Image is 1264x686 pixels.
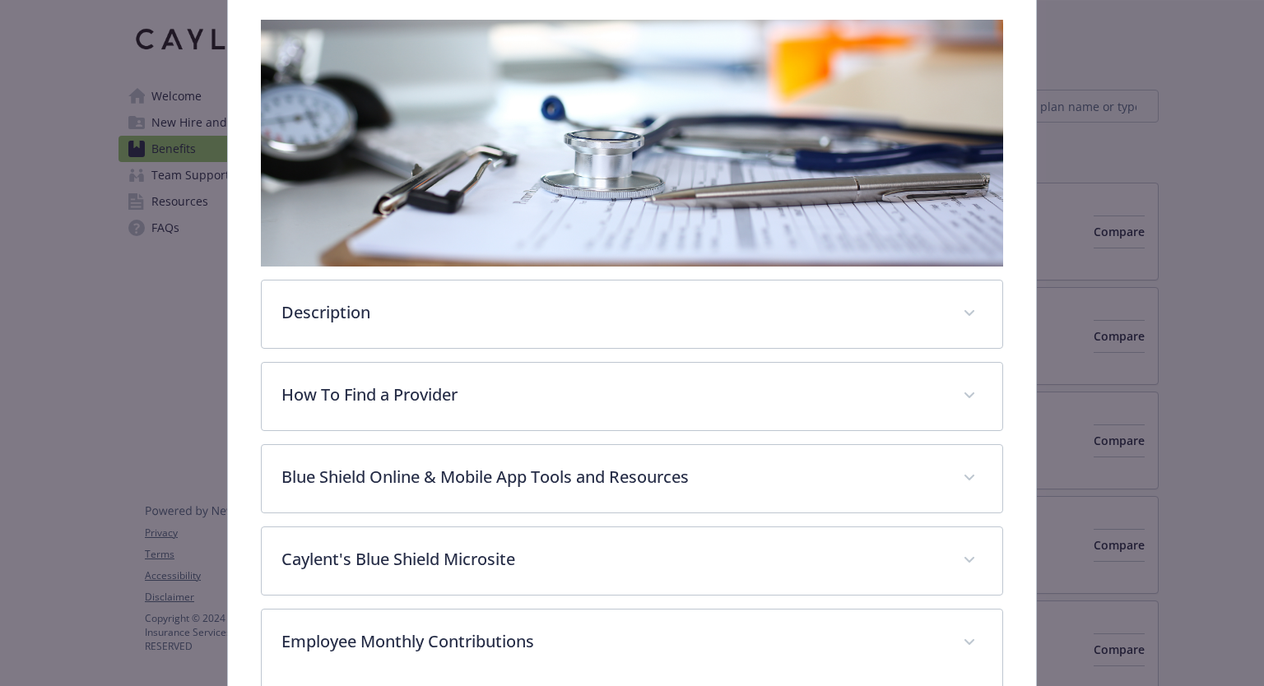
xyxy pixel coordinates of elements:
img: banner [261,20,1002,267]
p: Blue Shield Online & Mobile App Tools and Resources [281,465,942,489]
p: Employee Monthly Contributions [281,629,942,654]
div: Blue Shield Online & Mobile App Tools and Resources [262,445,1001,512]
p: Description [281,300,942,325]
div: Employee Monthly Contributions [262,610,1001,677]
div: Caylent's Blue Shield Microsite [262,527,1001,595]
p: How To Find a Provider [281,382,942,407]
div: How To Find a Provider [262,363,1001,430]
p: Caylent's Blue Shield Microsite [281,547,942,572]
div: Description [262,280,1001,348]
